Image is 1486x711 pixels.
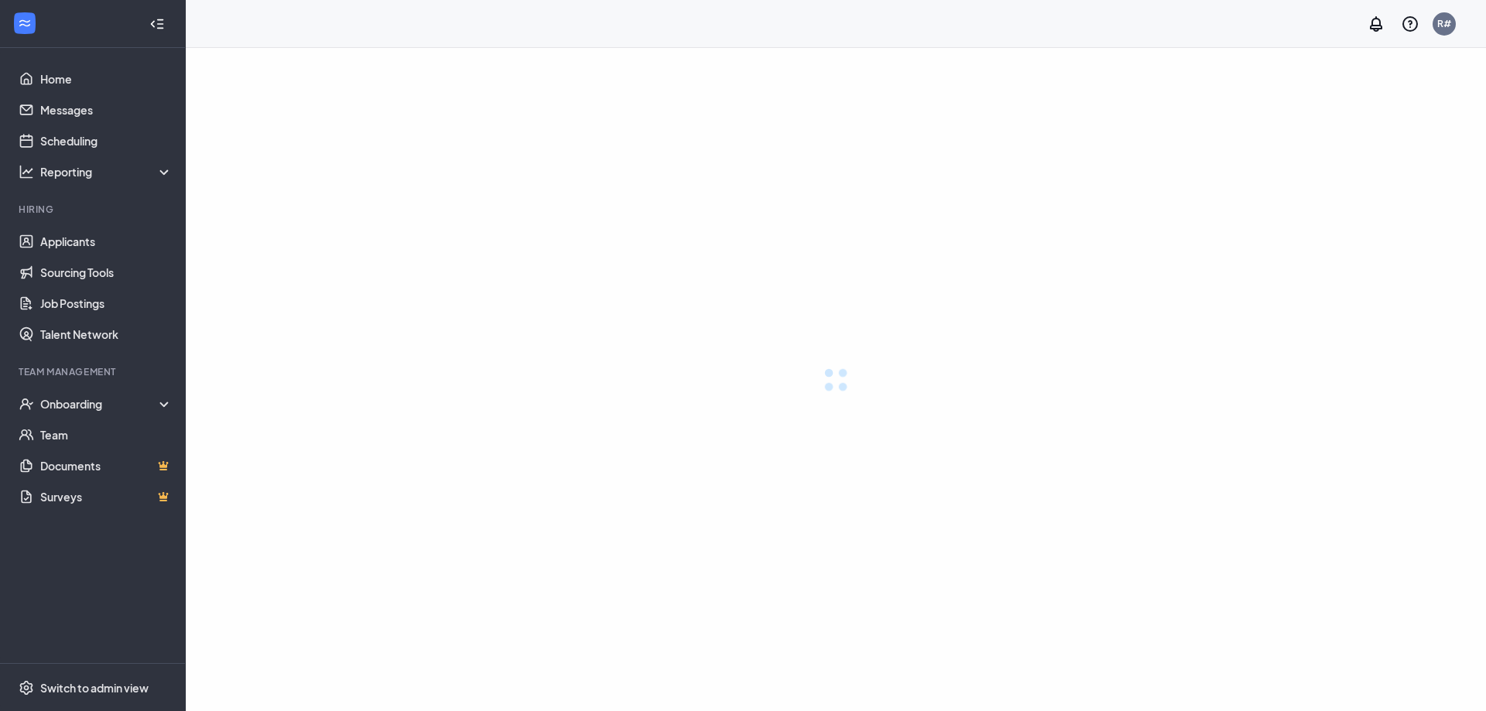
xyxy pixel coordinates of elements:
[19,396,34,412] svg: UserCheck
[19,365,169,378] div: Team Management
[1401,15,1419,33] svg: QuestionInfo
[40,481,173,512] a: SurveysCrown
[1437,17,1451,30] div: R#
[19,203,169,216] div: Hiring
[40,396,173,412] div: Onboarding
[40,63,173,94] a: Home
[40,257,173,288] a: Sourcing Tools
[40,125,173,156] a: Scheduling
[40,94,173,125] a: Messages
[19,680,34,696] svg: Settings
[40,419,173,450] a: Team
[1367,15,1385,33] svg: Notifications
[40,164,173,179] div: Reporting
[40,450,173,481] a: DocumentsCrown
[17,15,33,31] svg: WorkstreamLogo
[19,164,34,179] svg: Analysis
[40,288,173,319] a: Job Postings
[149,16,165,32] svg: Collapse
[40,680,149,696] div: Switch to admin view
[40,226,173,257] a: Applicants
[40,319,173,350] a: Talent Network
